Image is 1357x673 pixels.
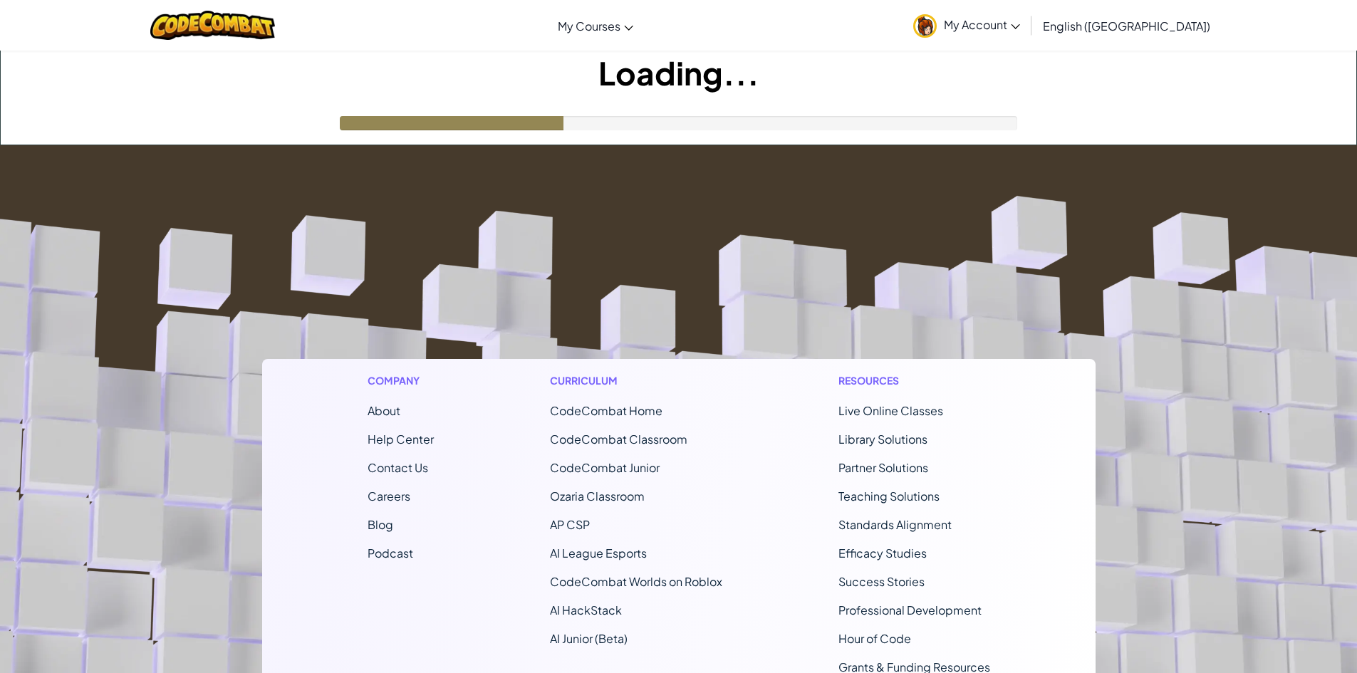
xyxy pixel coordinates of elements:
a: Blog [368,517,393,532]
a: Live Online Classes [838,403,943,418]
a: My Account [906,3,1027,48]
a: AP CSP [550,517,590,532]
a: Library Solutions [838,432,927,447]
a: Careers [368,489,410,504]
a: Podcast [368,546,413,560]
span: Contact Us [368,460,428,475]
a: Teaching Solutions [838,489,940,504]
h1: Company [368,373,434,388]
a: English ([GEOGRAPHIC_DATA]) [1036,6,1217,45]
h1: Curriculum [550,373,722,388]
a: AI Junior (Beta) [550,631,628,646]
span: English ([GEOGRAPHIC_DATA]) [1043,19,1210,33]
span: My Courses [558,19,620,33]
a: Hour of Code [838,631,911,646]
a: CodeCombat Junior [550,460,660,475]
a: Help Center [368,432,434,447]
span: CodeCombat Home [550,403,662,418]
a: My Courses [551,6,640,45]
a: Partner Solutions [838,460,928,475]
h1: Loading... [1,51,1356,95]
a: Efficacy Studies [838,546,927,560]
img: CodeCombat logo [150,11,275,40]
a: Professional Development [838,602,982,617]
a: AI League Esports [550,546,647,560]
a: CodeCombat Worlds on Roblox [550,574,722,589]
a: Standards Alignment [838,517,952,532]
h1: Resources [838,373,990,388]
a: AI HackStack [550,602,622,617]
a: Success Stories [838,574,925,589]
a: About [368,403,400,418]
img: avatar [913,14,937,38]
a: CodeCombat Classroom [550,432,687,447]
span: My Account [944,17,1020,32]
a: Ozaria Classroom [550,489,645,504]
